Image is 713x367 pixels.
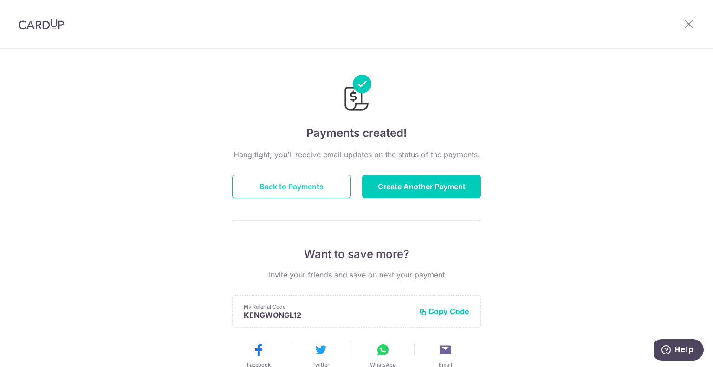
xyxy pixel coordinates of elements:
p: KENGWONGL12 [244,310,412,320]
img: Payments [342,75,371,114]
button: Copy Code [419,307,469,316]
p: Want to save more? [232,247,481,262]
button: Back to Payments [232,175,351,198]
button: Create Another Payment [362,175,481,198]
img: CardUp [19,19,64,30]
iframe: Opens a widget where you can find more information [654,339,704,362]
p: Invite your friends and save on next your payment [232,269,481,280]
h4: Payments created! [232,125,481,142]
p: My Referral Code [244,303,412,310]
p: Hang tight, you’ll receive email updates on the status of the payments. [232,149,481,160]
